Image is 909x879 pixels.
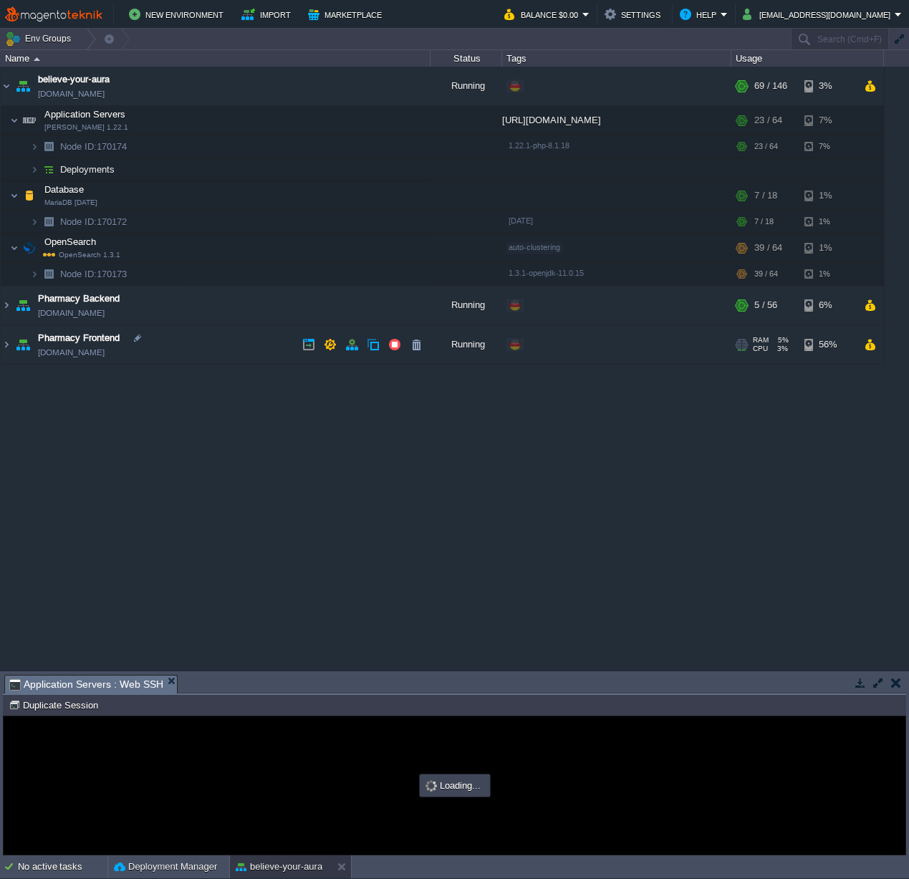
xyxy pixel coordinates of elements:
[13,67,33,105] img: AMDAwAAAACH5BAEAAAAALAAAAAABAAEAAAICRAEAOw==
[743,6,895,23] button: [EMAIL_ADDRESS][DOMAIN_NAME]
[754,263,778,285] div: 39 / 64
[59,268,129,280] span: 170173
[804,135,851,158] div: 7%
[680,6,721,23] button: Help
[804,181,851,210] div: 1%
[754,106,782,135] div: 23 / 64
[43,251,120,259] span: OpenSearch 1.3.1
[39,211,59,233] img: AMDAwAAAACH5BAEAAAAALAAAAAABAAEAAAICRAEAOw==
[59,163,117,176] a: Deployments
[43,183,86,196] span: Database
[43,236,98,247] a: OpenSearchOpenSearch 1.3.1
[804,106,851,135] div: 7%
[804,234,851,262] div: 1%
[59,216,129,228] span: 170172
[38,87,105,101] a: [DOMAIN_NAME]
[59,140,129,153] a: Node ID:170174
[38,331,120,345] a: Pharmacy Frontend
[754,181,777,210] div: 7 / 18
[60,216,97,227] span: Node ID:
[13,325,33,364] img: AMDAwAAAACH5BAEAAAAALAAAAAABAAEAAAICRAEAOw==
[308,6,386,23] button: Marketplace
[43,109,128,120] a: Application Servers[PERSON_NAME] 1.22.1
[30,158,39,181] img: AMDAwAAAACH5BAEAAAAALAAAAAABAAEAAAICRAEAOw==
[732,50,883,67] div: Usage
[754,286,777,325] div: 5 / 56
[1,67,12,105] img: AMDAwAAAACH5BAEAAAAALAAAAAABAAEAAAICRAEAOw==
[431,50,501,67] div: Status
[60,141,97,152] span: Node ID:
[129,6,228,23] button: New Environment
[39,158,59,181] img: AMDAwAAAACH5BAEAAAAALAAAAAABAAEAAAICRAEAOw==
[1,286,12,325] img: AMDAwAAAACH5BAEAAAAALAAAAAABAAEAAAICRAEAOw==
[605,6,665,23] button: Settings
[59,216,129,228] a: Node ID:170172
[431,286,502,325] div: Running
[754,211,774,233] div: 7 / 18
[19,234,39,262] img: AMDAwAAAACH5BAEAAAAALAAAAAABAAEAAAICRAEAOw==
[431,325,502,364] div: Running
[30,135,39,158] img: AMDAwAAAACH5BAEAAAAALAAAAAABAAEAAAICRAEAOw==
[19,181,39,210] img: AMDAwAAAACH5BAEAAAAALAAAAAABAAEAAAICRAEAOw==
[509,141,569,150] span: 1.22.1-php-8.1.18
[804,211,851,233] div: 1%
[5,6,102,24] img: MagentoTeknik
[1,325,12,364] img: AMDAwAAAACH5BAEAAAAALAAAAAABAAEAAAICRAEAOw==
[9,676,163,693] span: Application Servers : Web SSH
[509,243,560,251] span: auto-clustering
[13,286,33,325] img: AMDAwAAAACH5BAEAAAAALAAAAAABAAEAAAICRAEAOw==
[753,336,769,345] span: RAM
[30,263,39,285] img: AMDAwAAAACH5BAEAAAAALAAAAAABAAEAAAICRAEAOw==
[114,860,217,874] button: Deployment Manager
[43,108,128,120] span: Application Servers
[421,776,489,795] div: Loading...
[504,6,582,23] button: Balance $0.00
[10,181,19,210] img: AMDAwAAAACH5BAEAAAAALAAAAAABAAEAAAICRAEAOw==
[509,216,533,225] span: [DATE]
[59,268,129,280] a: Node ID:170173
[5,29,76,49] button: Env Groups
[38,345,105,360] a: [DOMAIN_NAME]
[30,211,39,233] img: AMDAwAAAACH5BAEAAAAALAAAAAABAAEAAAICRAEAOw==
[38,72,110,87] a: believe-your-aura
[754,135,778,158] div: 23 / 64
[38,306,105,320] a: [DOMAIN_NAME]
[10,106,19,135] img: AMDAwAAAACH5BAEAAAAALAAAAAABAAEAAAICRAEAOw==
[59,140,129,153] span: 170174
[804,325,851,364] div: 56%
[39,263,59,285] img: AMDAwAAAACH5BAEAAAAALAAAAAABAAEAAAICRAEAOw==
[60,269,97,279] span: Node ID:
[503,50,731,67] div: Tags
[34,57,40,61] img: AMDAwAAAACH5BAEAAAAALAAAAAABAAEAAAICRAEAOw==
[774,345,788,353] span: 3%
[241,6,295,23] button: Import
[753,345,768,353] span: CPU
[44,123,128,132] span: [PERSON_NAME] 1.22.1
[19,106,39,135] img: AMDAwAAAACH5BAEAAAAALAAAAAABAAEAAAICRAEAOw==
[774,336,789,345] span: 5%
[754,67,787,105] div: 69 / 146
[43,184,86,195] a: DatabaseMariaDB [DATE]
[38,292,120,306] a: Pharmacy Backend
[43,236,98,248] span: OpenSearch
[754,234,782,262] div: 39 / 64
[804,263,851,285] div: 1%
[509,269,584,277] span: 1.3.1-openjdk-11.0.15
[39,135,59,158] img: AMDAwAAAACH5BAEAAAAALAAAAAABAAEAAAICRAEAOw==
[9,698,102,711] button: Duplicate Session
[804,286,851,325] div: 6%
[236,860,322,874] button: believe-your-aura
[1,50,430,67] div: Name
[431,67,502,105] div: Running
[804,67,851,105] div: 3%
[10,234,19,262] img: AMDAwAAAACH5BAEAAAAALAAAAAABAAEAAAICRAEAOw==
[502,106,731,135] div: [URL][DOMAIN_NAME]
[18,855,107,878] div: No active tasks
[44,198,97,207] span: MariaDB [DATE]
